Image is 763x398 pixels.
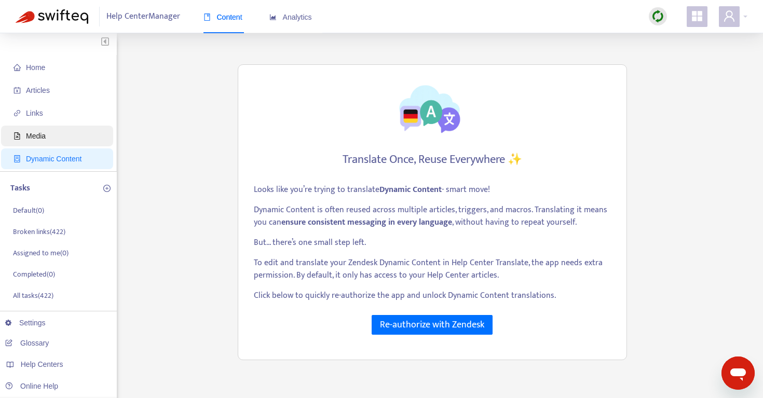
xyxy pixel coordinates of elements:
[254,184,611,196] p: Looks like you’re trying to translate - smart move!
[203,13,211,21] span: book
[721,356,755,390] iframe: Button to launch messaging window
[391,80,474,136] img: Translate Dynamic Content
[26,86,50,94] span: Articles
[380,318,484,332] span: Re-authorize with Zendesk
[26,63,45,72] span: Home
[106,7,180,26] span: Help Center Manager
[26,132,46,140] span: Media
[254,204,611,229] p: Dynamic Content is often reused across multiple articles, triggers, and macros. Translating it me...
[13,248,69,258] p: Assigned to me ( 0 )
[5,339,49,347] a: Glossary
[651,10,664,23] img: sync.dc5367851b00ba804db3.png
[379,183,442,197] strong: Dynamic Content
[691,10,703,22] span: appstore
[269,13,312,21] span: Analytics
[16,9,88,24] img: Swifteq
[13,226,65,237] p: Broken links ( 422 )
[13,205,44,216] p: Default ( 0 )
[5,382,58,390] a: Online Help
[26,155,81,163] span: Dynamic Content
[10,182,30,195] p: Tasks
[21,360,63,368] span: Help Centers
[343,153,522,167] h4: Translate Once, Reuse Everywhere ✨
[26,109,43,117] span: Links
[254,290,611,302] p: Click below to quickly re-authorize the app and unlock Dynamic Content translations.
[269,13,277,21] span: area-chart
[13,132,21,140] span: file-image
[13,269,55,280] p: Completed ( 0 )
[103,185,111,192] span: plus-circle
[723,10,735,22] span: user
[13,109,21,117] span: link
[13,290,53,301] p: All tasks ( 422 )
[13,64,21,71] span: home
[5,319,46,327] a: Settings
[254,257,611,282] p: To edit and translate your Zendesk Dynamic Content in Help Center Translate, the app needs extra ...
[254,237,611,249] p: But... there’s one small step left.
[281,215,452,229] strong: ensure consistent messaging in every language
[203,13,242,21] span: Content
[13,87,21,94] span: account-book
[372,315,493,335] button: Re-authorize with Zendesk
[13,155,21,162] span: container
